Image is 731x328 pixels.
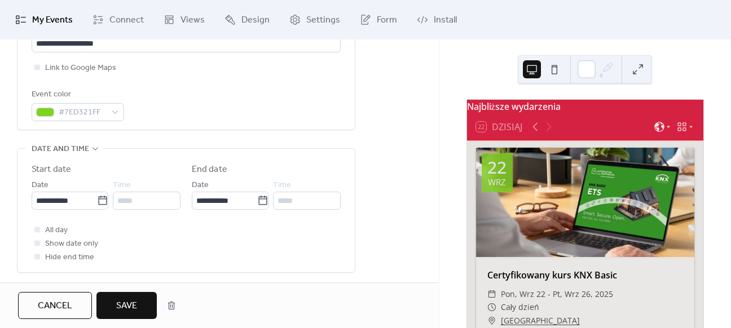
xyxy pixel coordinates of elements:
span: pon, wrz 22 - pt, wrz 26, 2025 [501,287,613,301]
span: All day [45,224,68,237]
div: Najbliższe wydarzenia [467,100,703,113]
span: Save [116,299,137,313]
span: Design [241,14,270,27]
span: Form [377,14,397,27]
span: Cały dzień [501,300,540,314]
div: 22 [487,159,507,176]
a: Install [408,5,465,35]
span: Date and time [32,143,89,156]
span: Link to Google Maps [45,61,116,75]
div: Event color [32,88,122,101]
span: Time [113,179,131,192]
div: ​ [487,314,496,327]
a: Design [216,5,278,35]
span: #7ED321FF [59,106,106,119]
span: Hide end time [45,251,94,264]
span: Date [192,179,209,192]
a: Settings [281,5,349,35]
span: Install [434,14,457,27]
span: Date [32,179,49,192]
span: Connect [109,14,144,27]
span: Views [180,14,205,27]
a: My Events [7,5,81,35]
div: End date [192,163,227,176]
div: Start date [32,163,71,176]
span: Cancel [38,299,72,313]
a: Views [155,5,213,35]
span: My Events [32,14,73,27]
a: Certyfikowany kurs KNX Basic [487,269,617,281]
a: Connect [84,5,152,35]
span: Show date only [45,237,98,251]
div: ​ [487,300,496,314]
a: Form [351,5,406,35]
div: ​ [487,287,496,301]
button: Save [96,292,157,319]
span: Settings [306,14,340,27]
button: Cancel [18,292,92,319]
span: Time [273,179,291,192]
div: wrz [488,178,506,187]
a: [GEOGRAPHIC_DATA] [501,314,580,327]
